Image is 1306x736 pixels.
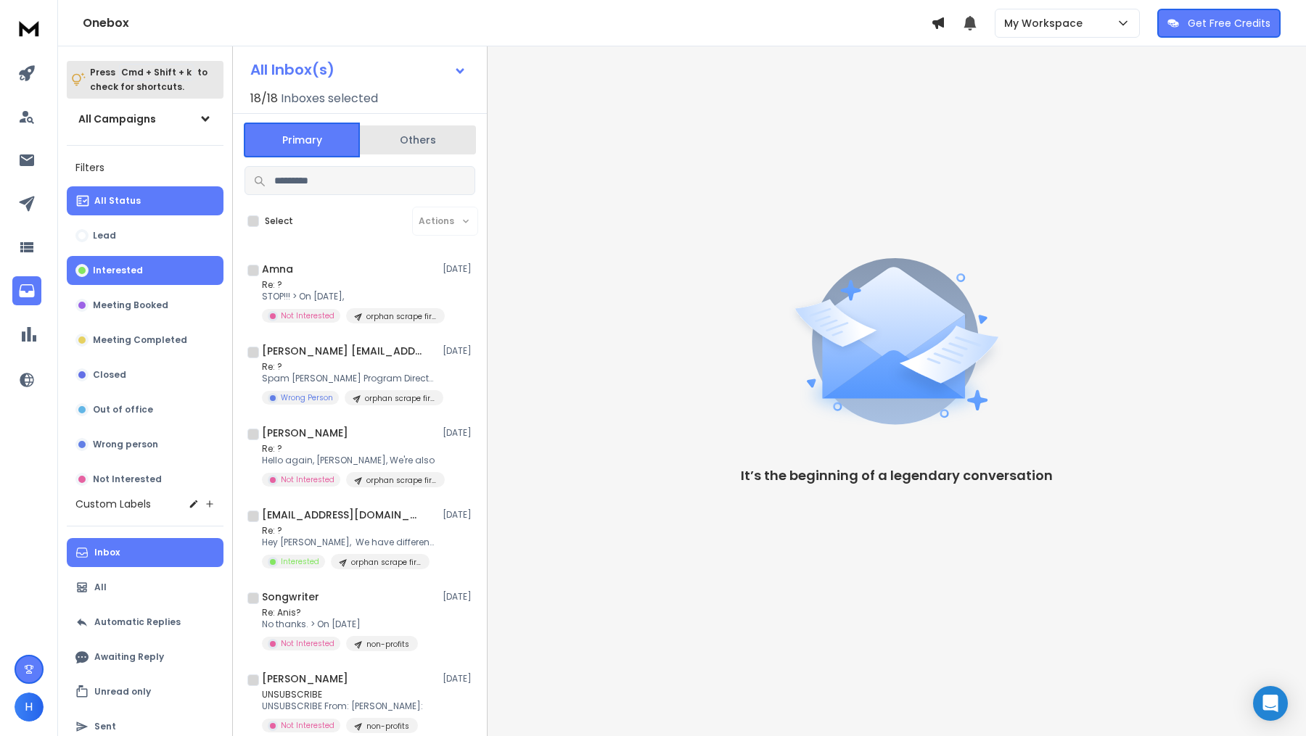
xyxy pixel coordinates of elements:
[78,112,156,126] h1: All Campaigns
[94,721,116,732] p: Sent
[83,15,931,32] h1: Onebox
[1188,16,1270,30] p: Get Free Credits
[262,443,436,455] p: Re: ?
[67,608,223,637] button: Automatic Replies
[15,692,44,721] button: H
[250,62,334,77] h1: All Inbox(s)
[443,673,475,685] p: [DATE]
[239,55,478,84] button: All Inbox(s)
[262,700,423,712] p: UNSUBSCRIBE From: [PERSON_NAME]:
[67,186,223,215] button: All Status
[262,590,319,604] h1: Songwriter
[93,404,153,415] p: Out of office
[67,157,223,178] h3: Filters
[265,215,293,227] label: Select
[67,395,223,424] button: Out of office
[93,369,126,381] p: Closed
[443,591,475,603] p: [DATE]
[262,537,436,548] p: Hey [PERSON_NAME], We have different packages
[93,230,116,241] p: Lead
[94,547,120,558] p: Inbox
[351,557,421,568] p: orphan scrape first 1k
[443,263,475,275] p: [DATE]
[94,686,151,698] p: Unread only
[93,299,168,311] p: Meeting Booked
[262,607,418,619] p: Re: Anis?
[281,720,334,731] p: Not Interested
[365,393,435,404] p: orphan scrape first 1k
[443,345,475,357] p: [DATE]
[250,90,278,107] span: 18 / 18
[262,508,422,522] h1: [EMAIL_ADDRESS][DOMAIN_NAME]
[281,474,334,485] p: Not Interested
[366,311,436,322] p: orphan scrape first 1k
[366,639,409,650] p: non-profits
[94,195,141,207] p: All Status
[366,475,436,486] p: orphan scrape first 1k
[1004,16,1088,30] p: My Workspace
[262,279,436,291] p: Re: ?
[262,671,348,686] h1: [PERSON_NAME]
[262,619,418,630] p: No thanks. > On [DATE]
[67,465,223,494] button: Not Interested
[67,104,223,133] button: All Campaigns
[366,721,409,732] p: non-profits
[281,556,319,567] p: Interested
[262,344,422,358] h1: [PERSON_NAME] [EMAIL_ADDRESS][DOMAIN_NAME]
[93,474,162,485] p: Not Interested
[15,15,44,41] img: logo
[67,291,223,320] button: Meeting Booked
[281,90,378,107] h3: Inboxes selected
[67,256,223,285] button: Interested
[93,265,143,276] p: Interested
[94,616,181,628] p: Automatic Replies
[1253,686,1288,721] div: Open Intercom Messenger
[281,638,334,649] p: Not Interested
[262,291,436,302] p: STOP!!! > On [DATE],
[67,642,223,671] button: Awaiting Reply
[1157,9,1281,38] button: Get Free Credits
[262,689,423,700] p: UNSUBSCRIBE
[281,310,334,321] p: Not Interested
[67,326,223,355] button: Meeting Completed
[262,361,436,373] p: Re: ?
[262,455,436,466] p: Hello again, [PERSON_NAME], We're also
[262,525,436,537] p: Re: ?
[443,427,475,439] p: [DATE]
[67,360,223,389] button: Closed
[93,334,187,346] p: Meeting Completed
[262,373,436,384] p: Spam [PERSON_NAME] Program Director
[67,430,223,459] button: Wrong person
[67,573,223,602] button: All
[262,426,348,440] h1: [PERSON_NAME]
[281,392,333,403] p: Wrong Person
[75,497,151,511] h3: Custom Labels
[67,221,223,250] button: Lead
[360,124,476,156] button: Others
[443,509,475,521] p: [DATE]
[94,582,107,593] p: All
[94,651,164,663] p: Awaiting Reply
[90,65,208,94] p: Press to check for shortcuts.
[119,64,194,80] span: Cmd + Shift + k
[67,677,223,706] button: Unread only
[67,538,223,567] button: Inbox
[262,262,293,276] h1: Amna
[244,123,360,157] button: Primary
[93,439,158,450] p: Wrong person
[741,466,1053,486] p: It’s the beginning of a legendary conversation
